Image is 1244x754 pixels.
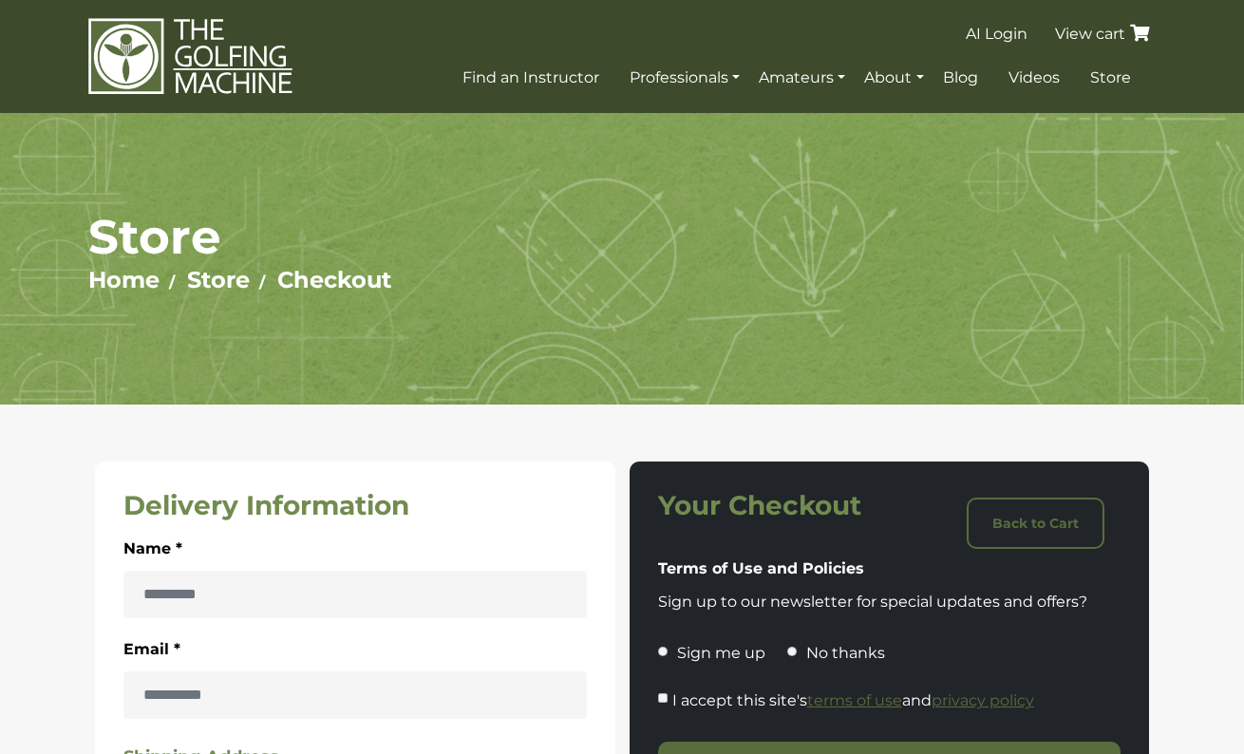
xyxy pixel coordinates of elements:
p: Sign me up [677,642,765,665]
h3: Your Checkout [658,490,882,522]
a: Find an Instructor [458,61,604,95]
a: View cart [1053,25,1157,43]
a: Amateurs [754,61,850,95]
a: About [859,61,928,95]
a: Professionals [625,61,745,95]
a: Store [187,266,250,293]
label: Name * [123,537,182,561]
p: No thanks [806,642,885,665]
a: terms of use [807,691,902,709]
span: Store [1090,68,1131,86]
a: Blog [938,61,983,95]
a: Store [1085,61,1136,95]
a: Home [88,266,160,293]
img: The Golfing Machine [88,17,292,96]
span: Blog [943,68,978,86]
label: Email * [123,637,180,662]
span: AI Login [966,25,1027,43]
a: Back to Cart [967,498,1104,549]
p: Sign up to our newsletter for special updates and offers? [658,591,1121,613]
span: Videos [1008,68,1060,86]
a: Checkout [277,266,391,293]
a: Videos [1004,61,1065,95]
h3: Delivery Information [123,490,587,522]
label: Terms of Use and Policies [658,556,864,581]
label: I accept this site's and [672,688,1034,713]
a: privacy policy [932,691,1034,709]
a: AI Login [961,17,1032,51]
h1: Store [88,208,1157,266]
span: Find an Instructor [462,68,599,86]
